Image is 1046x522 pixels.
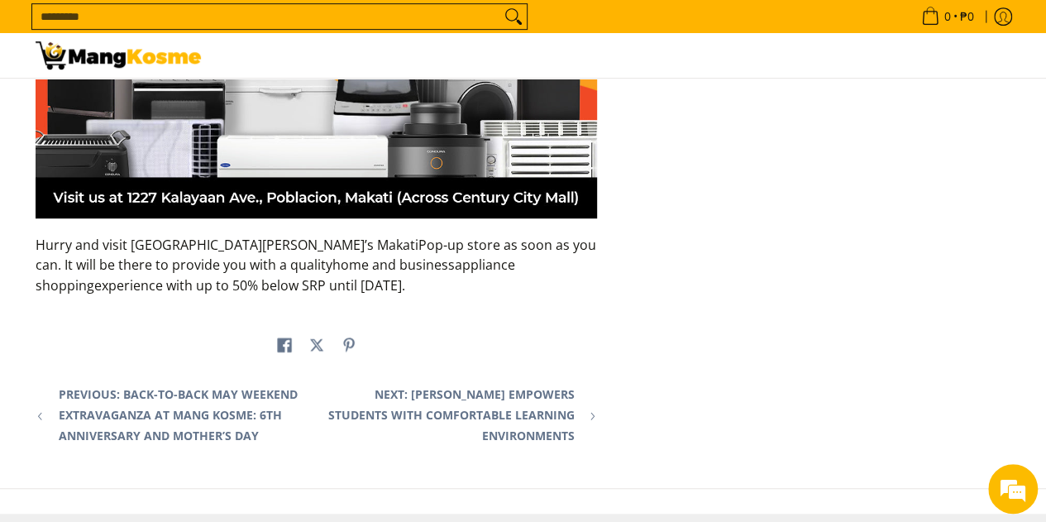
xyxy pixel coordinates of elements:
span: experience with up to 50% below SRP until [DATE]. [94,276,405,295]
a: Post on X [305,333,328,362]
span: 0 [942,11,953,22]
a: Pin on Pinterest [337,333,361,362]
a: Previous: Back-to-back May Weekend Extravaganza at Mang Kosme: 6th Anniversary and Mother’s Day [59,385,308,446]
div: Chat with us now [86,93,278,114]
a: Next: [PERSON_NAME] empowers students with comfortable learning environments [324,385,574,446]
span: home and business [332,256,455,274]
span: ₱0 [958,11,977,22]
img: Mang Kosme Makati Pop-up Store is Here! l Mang Kosme Newsroom [36,41,201,69]
textarea: Type your message and hit 'Enter' [8,347,315,405]
span: Hurry and visit [GEOGRAPHIC_DATA] [36,236,262,254]
div: Minimize live chat window [271,8,311,48]
a: Share on Facebook [273,333,296,362]
span: We're online! [96,156,228,323]
button: Search [500,4,527,29]
nav: Main Menu [217,33,1011,78]
span: [PERSON_NAME]’s [262,236,374,254]
span: • [916,7,979,26]
span: Makati [377,236,418,254]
